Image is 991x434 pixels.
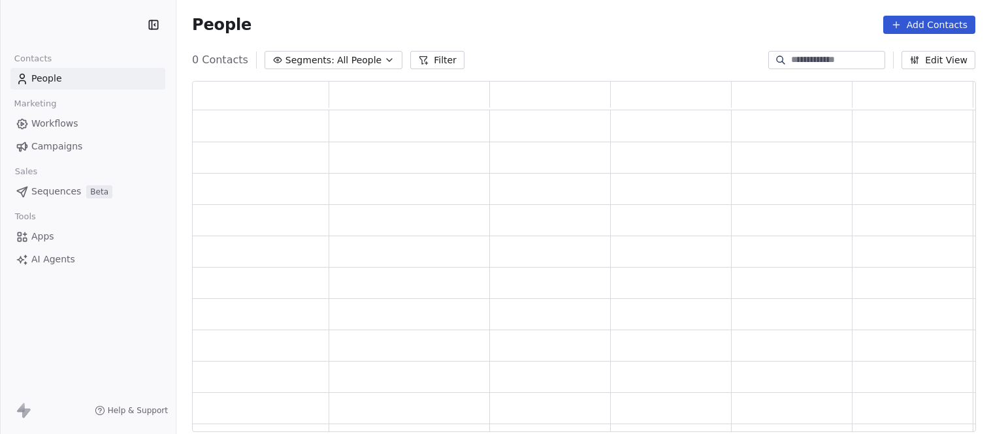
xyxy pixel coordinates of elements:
[31,72,62,85] span: People
[31,117,78,131] span: Workflows
[8,94,62,114] span: Marketing
[883,16,975,34] button: Add Contacts
[86,185,112,198] span: Beta
[10,68,165,89] a: People
[10,113,165,134] a: Workflows
[337,54,382,67] span: All People
[410,51,464,69] button: Filter
[31,230,54,243] span: Apps
[902,51,975,69] button: Edit View
[192,52,248,68] span: 0 Contacts
[31,140,82,153] span: Campaigns
[95,405,168,416] a: Help & Support
[108,405,168,416] span: Help & Support
[9,207,41,226] span: Tools
[8,49,57,69] span: Contacts
[192,15,252,35] span: People
[31,253,75,266] span: AI Agents
[10,226,165,247] a: Apps
[31,185,81,198] span: Sequences
[10,136,165,157] a: Campaigns
[10,181,165,202] a: SequencesBeta
[285,54,334,67] span: Segments:
[9,162,43,181] span: Sales
[10,249,165,270] a: AI Agents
